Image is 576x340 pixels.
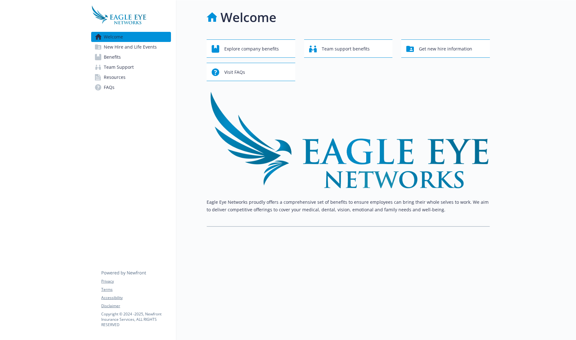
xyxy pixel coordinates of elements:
span: Team support benefits [322,43,370,55]
span: Team Support [104,62,134,72]
button: Team support benefits [304,39,393,58]
h1: Welcome [220,8,276,27]
span: Welcome [104,32,123,42]
a: New Hire and Life Events [91,42,171,52]
span: New Hire and Life Events [104,42,157,52]
button: Visit FAQs [207,63,295,81]
a: FAQs [91,82,171,92]
span: Visit FAQs [224,66,245,78]
span: Get new hire information [419,43,472,55]
a: Welcome [91,32,171,42]
a: Resources [91,72,171,82]
button: Get new hire information [401,39,490,58]
a: Terms [101,287,171,292]
a: Accessibility [101,295,171,301]
span: FAQs [104,82,115,92]
button: Explore company benefits [207,39,295,58]
span: Explore company benefits [224,43,279,55]
p: Copyright © 2024 - 2025 , Newfront Insurance Services, ALL RIGHTS RESERVED [101,311,171,327]
a: Privacy [101,278,171,284]
span: Resources [104,72,126,82]
span: Benefits [104,52,121,62]
a: Team Support [91,62,171,72]
img: overview page banner [207,91,490,188]
a: Benefits [91,52,171,62]
a: Disclaimer [101,303,171,309]
p: Eagle Eye Networks proudly offers a comprehensive set of benefits to ensure employees can bring t... [207,198,490,214]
